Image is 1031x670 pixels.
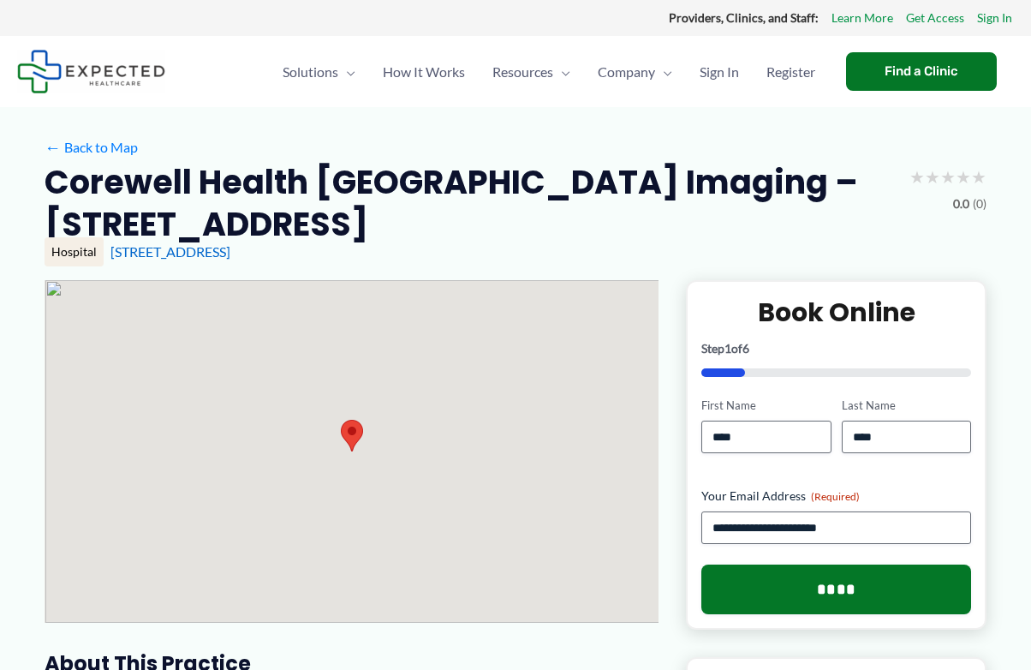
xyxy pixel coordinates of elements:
a: Sign In [686,42,753,102]
img: Expected Healthcare Logo - side, dark font, small [17,50,165,93]
span: 6 [742,341,749,356]
span: Company [598,42,655,102]
span: ★ [909,161,925,193]
span: ★ [925,161,940,193]
a: ResourcesMenu Toggle [479,42,584,102]
span: (0) [973,193,986,215]
p: Step of [701,343,971,355]
span: ★ [956,161,971,193]
a: Find a Clinic [846,52,997,91]
a: Register [753,42,829,102]
a: Sign In [977,7,1012,29]
span: 0.0 [953,193,969,215]
strong: Providers, Clinics, and Staff: [669,10,819,25]
span: Solutions [283,42,338,102]
a: Learn More [831,7,893,29]
a: CompanyMenu Toggle [584,42,686,102]
a: Get Access [906,7,964,29]
span: (Required) [811,490,860,503]
span: How It Works [383,42,465,102]
label: First Name [701,398,831,414]
nav: Primary Site Navigation [269,42,829,102]
label: Your Email Address [701,488,971,505]
span: Resources [492,42,553,102]
span: Register [766,42,815,102]
span: Sign In [700,42,739,102]
label: Last Name [842,398,971,414]
span: ★ [940,161,956,193]
span: ★ [971,161,986,193]
div: Hospital [45,237,104,266]
a: How It Works [369,42,479,102]
h2: Book Online [701,296,971,329]
span: 1 [724,341,731,356]
span: Menu Toggle [338,42,355,102]
a: [STREET_ADDRESS] [110,243,230,260]
span: Menu Toggle [655,42,672,102]
span: Menu Toggle [553,42,570,102]
a: ←Back to Map [45,135,138,160]
h2: Corewell Health [GEOGRAPHIC_DATA] Imaging – [STREET_ADDRESS] [45,161,896,246]
a: SolutionsMenu Toggle [269,42,369,102]
span: ← [45,139,61,155]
